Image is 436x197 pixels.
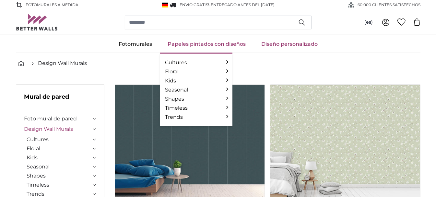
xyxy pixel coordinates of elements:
[27,181,91,189] a: Timeless
[211,2,275,7] span: Entregado antes del [DATE]
[358,2,420,8] span: 60.000 CLIENTES SATISFECHOS
[27,172,91,180] a: Shapes
[165,104,227,112] a: Timeless
[27,136,91,143] a: Cultures
[27,163,91,171] a: Seasonal
[16,14,58,31] img: Betterwalls
[165,95,227,103] a: Shapes
[359,17,378,28] button: (es)
[24,92,97,107] h3: Mural de pared
[27,136,97,143] summary: Cultures
[165,77,227,85] a: Kids
[165,113,227,121] a: Trends
[38,59,87,67] a: Design Wall Murals
[162,3,168,7] img: Alemania
[27,181,97,189] summary: Timeless
[24,125,97,133] summary: Design Wall Murals
[24,115,91,123] a: Foto mural de pared
[165,68,227,76] a: Floral
[253,36,325,53] a: Diseño personalizado
[27,163,97,171] summary: Seasonal
[27,154,97,162] summary: Kids
[160,36,253,53] a: Papeles pintados con diseños
[27,145,97,153] summary: Floral
[180,2,209,7] span: Envío GRATIS!
[27,172,97,180] summary: Shapes
[24,115,97,123] summary: Foto mural de pared
[16,53,420,74] nav: breadcrumbs
[27,145,91,153] a: Floral
[26,2,78,8] span: Fotomurales a medida
[165,86,227,94] a: Seasonal
[27,154,91,162] a: Kids
[209,2,275,7] span: -
[24,125,91,133] a: Design Wall Murals
[165,59,227,67] a: Cultures
[111,36,160,53] a: Fotomurales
